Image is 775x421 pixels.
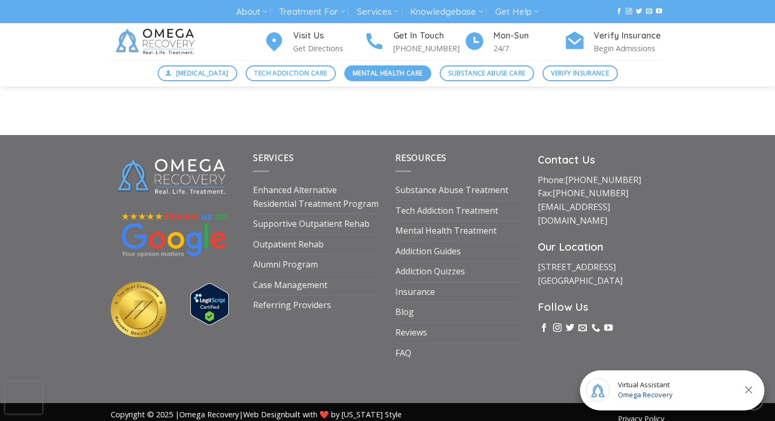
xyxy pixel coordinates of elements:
[616,8,622,15] a: Follow on Facebook
[395,323,427,343] a: Reviews
[293,29,364,43] h4: Visit Us
[538,299,664,315] h3: Follow Us
[395,242,461,262] a: Addiction Guides
[176,68,229,78] span: [MEDICAL_DATA]
[279,2,345,22] a: Treatment For
[243,409,285,419] a: Web Design
[5,382,42,414] iframe: reCAPTCHA
[551,68,609,78] span: Verify Insurance
[542,65,618,81] a: Verify Insurance
[264,29,364,55] a: Visit Us Get Directions
[395,262,465,282] a: Addiction Quizzes
[253,275,327,295] a: Case Management
[395,180,508,200] a: Substance Abuse Treatment
[253,214,370,234] a: Supportive Outpatient Rehab
[564,29,664,55] a: Verify Insurance Begin Admissions
[493,29,564,43] h4: Mon-Sun
[565,174,641,186] a: [PHONE_NUMBER]
[357,2,399,22] a: Services
[353,68,422,78] span: Mental Health Care
[395,152,447,164] span: Resources
[253,295,331,315] a: Referring Providers
[578,323,587,333] a: Send us an email
[364,29,464,55] a: Get In Touch [PHONE_NUMBER]
[448,68,525,78] span: Substance Abuse Care
[253,235,324,255] a: Outpatient Rehab
[553,323,561,333] a: Follow on Instagram
[393,42,464,54] p: [PHONE_NUMBER]
[538,201,610,226] a: [EMAIL_ADDRESS][DOMAIN_NAME]
[253,180,380,214] a: Enhanced Alternative Residential Treatment Program
[656,8,662,15] a: Follow on YouTube
[626,8,632,15] a: Follow on Instagram
[190,283,229,325] img: Verify Approval for www.omegarecovery.org
[293,42,364,54] p: Get Directions
[179,409,239,419] a: Omega Recovery
[538,238,664,255] h3: Our Location
[344,65,431,81] a: Mental Health Care
[538,153,595,166] strong: Contact Us
[395,343,411,363] a: FAQ
[440,65,534,81] a: Substance Abuse Care
[636,8,642,15] a: Follow on Twitter
[604,323,613,333] a: Follow on YouTube
[594,42,664,54] p: Begin Admissions
[495,2,539,22] a: Get Help
[395,201,498,221] a: Tech Addiction Treatment
[410,2,483,22] a: Knowledgebase
[592,323,600,333] a: Call us
[111,409,402,419] span: Copyright © 2025 | | built with ❤️ by [US_STATE] Style
[553,187,628,199] a: [PHONE_NUMBER]
[253,255,318,275] a: Alumni Program
[190,297,229,309] a: Verify LegitScript Approval for www.omegarecovery.org
[540,323,548,333] a: Follow on Facebook
[493,42,564,54] p: 24/7
[538,261,623,286] a: [STREET_ADDRESS][GEOGRAPHIC_DATA]
[111,23,203,60] img: Omega Recovery
[646,8,652,15] a: Send us an email
[395,302,414,322] a: Blog
[395,221,497,241] a: Mental Health Treatment
[236,2,267,22] a: About
[594,29,664,43] h4: Verify Insurance
[254,68,327,78] span: Tech Addiction Care
[158,65,238,81] a: [MEDICAL_DATA]
[538,174,664,227] p: Phone: Fax:
[246,65,336,81] a: Tech Addiction Care
[395,282,435,302] a: Insurance
[253,152,294,164] span: Services
[566,323,574,333] a: Follow on Twitter
[393,29,464,43] h4: Get In Touch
